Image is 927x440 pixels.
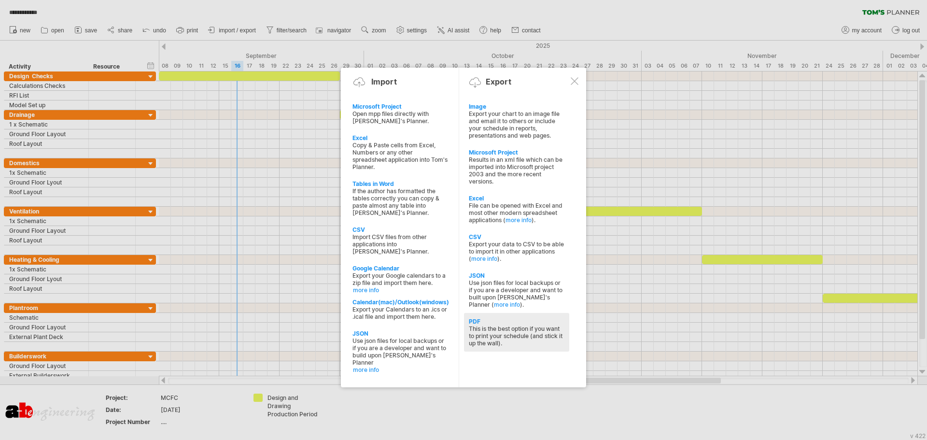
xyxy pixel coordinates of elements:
[352,142,448,170] div: Copy & Paste cells from Excel, Numbers or any other spreadsheet application into Tom's Planner.
[469,272,564,279] div: JSON
[469,233,564,241] div: CSV
[469,325,564,347] div: This is the best option if you want to print your schedule (and stick it up the wall).
[371,77,397,86] div: Import
[469,103,564,110] div: Image
[506,216,532,224] a: more info
[469,156,564,185] div: Results in an xml file which can be imported into Microsoft project 2003 and the more recent vers...
[353,286,449,294] a: more info
[469,279,564,308] div: Use json files for local backups or if you are a developer and want to built upon [PERSON_NAME]'s...
[469,318,564,325] div: PDF
[353,366,449,373] a: more info
[471,255,497,262] a: more info
[352,180,448,187] div: Tables in Word
[469,195,564,202] div: Excel
[469,110,564,139] div: Export your chart to an image file and email it to others or include your schedule in reports, pr...
[486,77,511,86] div: Export
[494,301,520,308] a: more info
[469,149,564,156] div: Microsoft Project
[469,241,564,262] div: Export your data to CSV to be able to import it in other applications ( ).
[469,202,564,224] div: File can be opened with Excel and most other modern spreadsheet applications ( ).
[352,134,448,142] div: Excel
[352,187,448,216] div: If the author has formatted the tables correctly you can copy & paste almost any table into [PERS...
